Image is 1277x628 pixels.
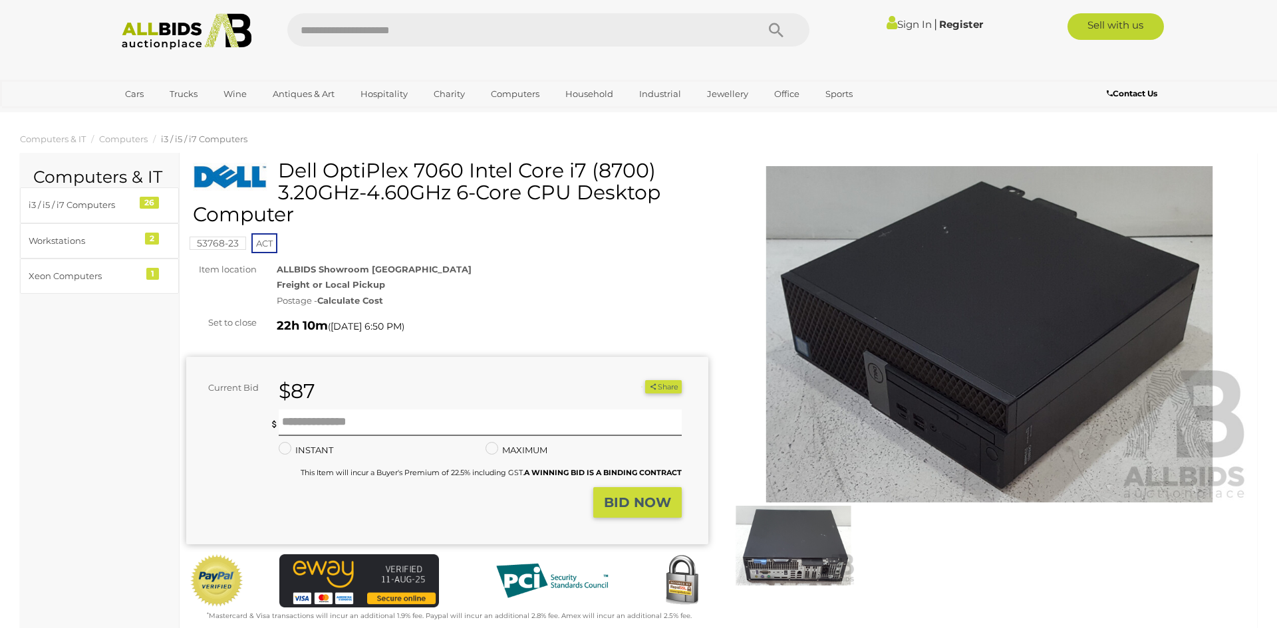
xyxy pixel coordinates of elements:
img: Secured by Rapid SSL [655,554,708,607]
a: Charity [425,83,474,105]
small: Mastercard & Visa transactions will incur an additional 1.9% fee. Paypal will incur an additional... [207,611,692,620]
img: Dell OptiPlex 7060 Intel Core i7 (8700) 3.20GHz-4.60GHz 6-Core CPU Desktop Computer [728,166,1250,502]
img: Dell OptiPlex 7060 Intel Core i7 (8700) 3.20GHz-4.60GHz 6-Core CPU Desktop Computer [193,163,268,191]
div: i3 / i5 / i7 Computers [29,197,138,213]
img: PCI DSS compliant [486,554,619,607]
div: Current Bid [186,380,269,395]
mark: 53768-23 [190,237,246,250]
span: ( ) [328,321,404,332]
strong: 22h 10m [277,318,328,333]
strong: Calculate Cost [317,295,383,306]
a: Xeon Computers 1 [20,259,179,294]
div: 1 [146,268,159,280]
strong: Freight or Local Pickup [277,279,385,290]
img: Official PayPal Seal [190,554,244,607]
a: Register [939,18,983,31]
button: Share [645,380,682,394]
h1: Dell OptiPlex 7060 Intel Core i7 (8700) 3.20GHz-4.60GHz 6-Core CPU Desktop Computer [193,159,705,225]
b: A WINNING BID IS A BINDING CONTRACT [524,468,682,477]
img: eWAY Payment Gateway [279,554,439,607]
img: Dell OptiPlex 7060 Intel Core i7 (8700) 3.20GHz-4.60GHz 6-Core CPU Desktop Computer [732,506,855,585]
a: Hospitality [352,83,416,105]
strong: BID NOW [604,494,671,510]
label: MAXIMUM [486,443,547,458]
a: 53768-23 [190,238,246,249]
a: Antiques & Art [264,83,343,105]
div: Xeon Computers [29,268,138,284]
a: Cars [116,83,152,105]
b: Contact Us [1107,88,1157,98]
a: Computers [482,83,548,105]
strong: $87 [279,379,315,403]
div: Set to close [176,315,267,330]
li: Watch this item [630,380,643,393]
a: Office [766,83,808,105]
div: Workstations [29,233,138,249]
a: Jewellery [698,83,757,105]
a: Sign In [887,18,932,31]
a: Industrial [631,83,690,105]
a: i3 / i5 / i7 Computers [161,134,247,144]
a: Trucks [161,83,206,105]
a: Household [557,83,622,105]
a: i3 / i5 / i7 Computers 26 [20,187,179,223]
span: ACT [251,233,277,253]
div: 2 [145,233,159,245]
a: Sports [817,83,861,105]
img: Allbids.com.au [114,13,259,50]
button: Search [743,13,809,47]
a: Computers & IT [20,134,86,144]
strong: ALLBIDS Showroom [GEOGRAPHIC_DATA] [277,264,472,274]
button: BID NOW [593,487,682,518]
label: INSTANT [279,443,333,458]
h2: Computers & IT [33,168,166,187]
a: [GEOGRAPHIC_DATA] [116,105,228,127]
small: This Item will incur a Buyer's Premium of 22.5% including GST. [301,468,682,477]
a: Sell with us [1067,13,1164,40]
div: Item location [176,262,267,277]
a: Wine [215,83,255,105]
div: Postage - [277,293,708,308]
div: 26 [140,197,159,209]
a: Contact Us [1107,86,1161,101]
span: [DATE] 6:50 PM [331,320,402,332]
a: Workstations 2 [20,223,179,259]
a: Computers [99,134,148,144]
span: | [934,17,937,31]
